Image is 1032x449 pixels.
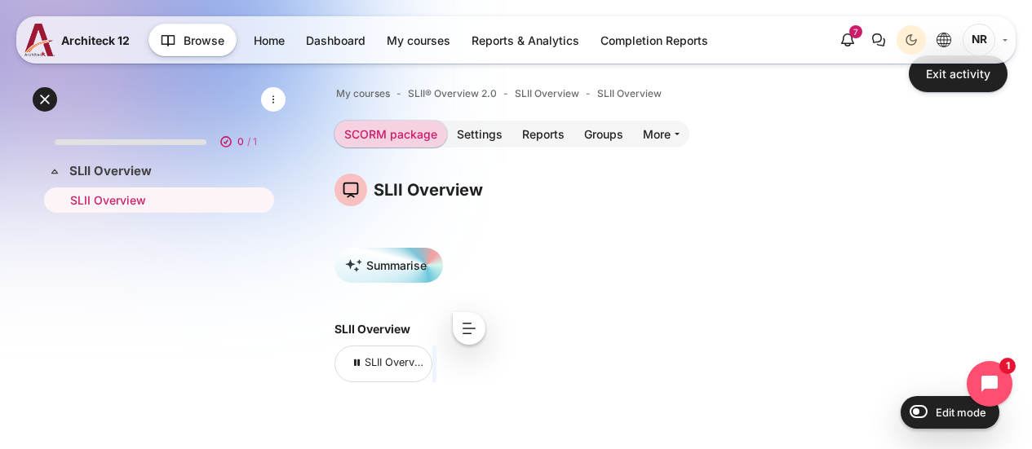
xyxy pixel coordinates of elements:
div: 7 [849,25,862,38]
a: SLII Overview [69,162,246,181]
a: 0 / 1 [42,117,277,158]
nav: Navigation bar [334,83,926,104]
span: Collapse [47,163,63,179]
a: SLII Overview [70,191,241,209]
i: Incomplete - Suspended [348,357,365,373]
div: Dark Mode [899,28,923,52]
a: SLII® Overview 2.0 [408,86,497,101]
button: < [453,312,485,345]
a: Dashboard [296,27,375,54]
a: Exit activity [909,55,1008,92]
a: Settings [447,121,512,147]
span: / 1 [247,134,257,149]
a: a=121&scoid=252&currentorg=articulate_rise&mode=&attempt=1 [348,356,431,368]
span: Edit mode [936,406,986,419]
span: Browse [184,32,224,49]
a: Reports [512,121,574,147]
img: A12 [24,24,55,56]
button: Browse [148,24,237,56]
a: Reports & Analytics [462,27,589,54]
a: Home [244,27,295,54]
h4: SLII Overview [374,179,483,200]
div: Show notification window with 7 new notifications [833,25,862,55]
button: Languages [929,25,959,55]
button: There are 0 unread conversations [864,25,893,55]
span: 0 [237,134,244,149]
a: SLII Overview [597,86,662,101]
a: Completion Reports [591,27,718,54]
a: A12 A12 Architeck 12 [24,24,136,56]
button: Light Mode Dark Mode [897,25,926,55]
a: SCORM package [334,121,447,147]
a: More [633,121,689,147]
a: SLII Overview [515,86,579,101]
span: Architeck 12 [61,32,130,49]
div: SLII Overview [334,320,436,337]
a: My courses [336,86,390,101]
button: Summarise [334,248,443,283]
a: Groups [574,121,633,147]
a: My courses [377,27,460,54]
span: Naphinya Rassamitat [963,24,995,56]
a: User menu [963,24,1008,56]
